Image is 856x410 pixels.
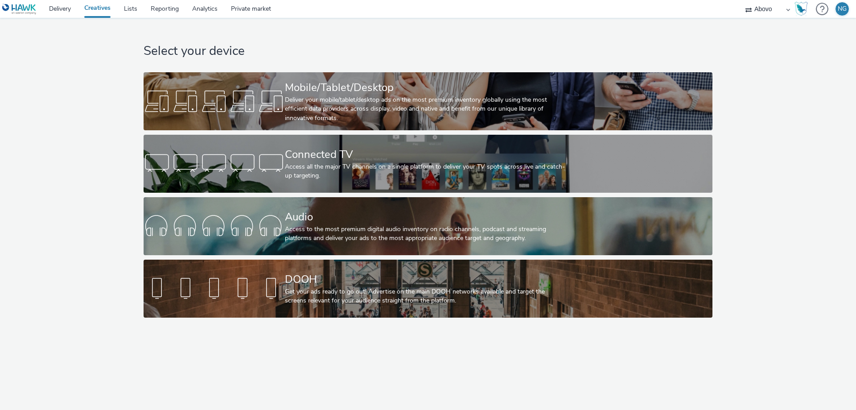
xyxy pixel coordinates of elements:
[794,2,811,16] a: Hawk Academy
[2,4,37,15] img: undefined Logo
[144,72,712,130] a: Mobile/Tablet/DesktopDeliver your mobile/tablet/desktop ads on the most premium inventory globall...
[144,197,712,255] a: AudioAccess to the most premium digital audio inventory on radio channels, podcast and streaming ...
[794,2,808,16] img: Hawk Academy
[285,162,568,181] div: Access all the major TV channels on a single platform to deliver your TV spots across live and ca...
[144,135,712,193] a: Connected TVAccess all the major TV channels on a single platform to deliver your TV spots across...
[285,95,568,123] div: Deliver your mobile/tablet/desktop ads on the most premium inventory globally using the most effi...
[144,260,712,318] a: DOOHGet your ads ready to go out! Advertise on the main DOOH networks available and target the sc...
[285,147,568,162] div: Connected TV
[285,225,568,243] div: Access to the most premium digital audio inventory on radio channels, podcast and streaming platf...
[838,2,847,16] div: NG
[285,272,568,287] div: DOOH
[285,80,568,95] div: Mobile/Tablet/Desktop
[144,43,712,60] h1: Select your device
[285,209,568,225] div: Audio
[285,287,568,306] div: Get your ads ready to go out! Advertise on the main DOOH networks available and target the screen...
